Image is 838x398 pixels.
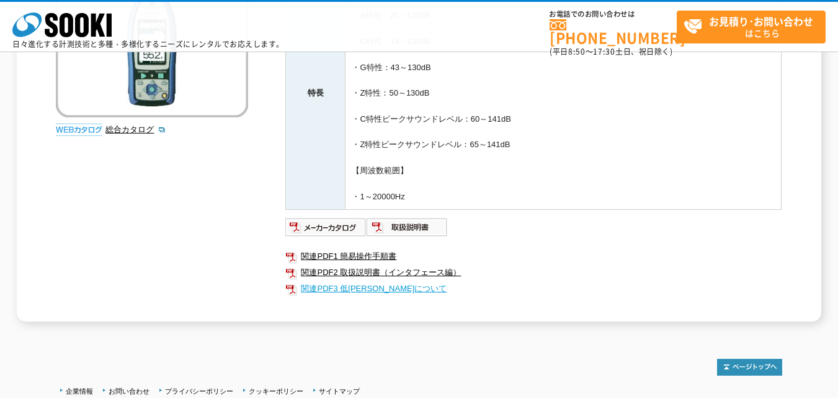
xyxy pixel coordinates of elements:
a: メーカーカタログ [285,226,367,235]
img: webカタログ [56,124,102,136]
a: 総合カタログ [105,125,166,134]
a: お見積り･お問い合わせはこちら [677,11,826,43]
a: お問い合わせ [109,387,149,395]
strong: お見積り･お問い合わせ [709,14,813,29]
a: プライバシーポリシー [165,387,233,395]
span: 17:30 [593,46,615,57]
span: はこちら [684,11,825,42]
img: トップページへ [717,359,782,376]
span: 8:50 [568,46,586,57]
img: メーカーカタログ [285,217,367,237]
a: 関連PDF3 低[PERSON_NAME]について [285,281,782,297]
span: (平日 ～ 土日、祝日除く) [550,46,672,57]
a: [PHONE_NUMBER] [550,19,677,45]
span: お電話でのお問い合わせは [550,11,677,18]
a: クッキーポリシー [249,387,303,395]
a: 関連PDF1 簡易操作手順書 [285,248,782,265]
a: サイトマップ [319,387,360,395]
a: 取扱説明書 [367,226,448,235]
a: 企業情報 [66,387,93,395]
p: 日々進化する計測技術と多種・多様化するニーズにレンタルでお応えします。 [12,40,284,48]
img: 取扱説明書 [367,217,448,237]
a: 関連PDF2 取扱説明書（インタフェース編） [285,265,782,281]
